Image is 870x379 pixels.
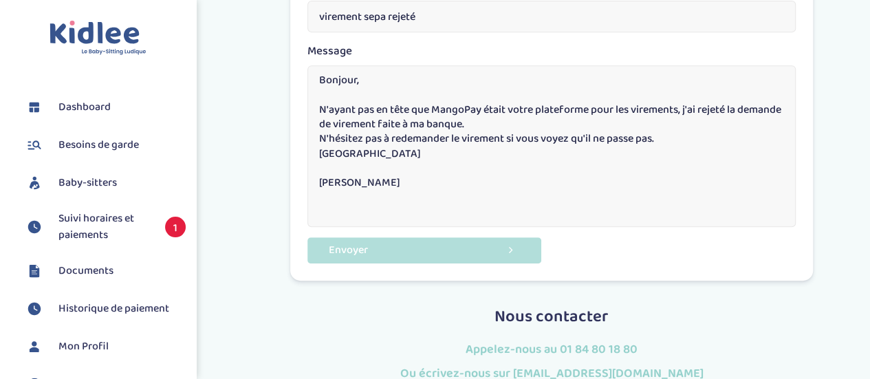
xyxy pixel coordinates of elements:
span: Dashboard [58,99,111,116]
h4: Appelez-nous au 01 84 80 18 80 [290,343,813,357]
span: Suivi horaires et paiements [58,210,151,243]
img: documents.svg [24,261,45,281]
span: Baby-sitters [58,175,117,191]
label: Message [307,43,352,61]
span: Historique de paiement [58,301,169,317]
a: Historique de paiement [24,299,186,319]
a: Suivi horaires et paiements 1 [24,210,186,243]
img: babysitters.svg [24,173,45,193]
a: Dashboard [24,97,186,118]
img: suivihoraire.svg [24,217,45,237]
a: Baby-sitters [24,173,186,193]
img: suivihoraire.svg [24,299,45,319]
h2: Nous contacter [290,308,813,326]
button: Envoyer [307,237,541,263]
img: dashboard.svg [24,97,45,118]
a: Besoins de garde [24,135,186,155]
img: besoin.svg [24,135,45,155]
img: profil.svg [24,336,45,357]
span: Documents [58,263,113,279]
span: Mon Profil [58,338,109,355]
img: logo.svg [50,21,146,56]
span: Besoins de garde [58,137,139,153]
span: 1 [165,217,186,237]
a: Mon Profil [24,336,186,357]
a: Documents [24,261,186,281]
